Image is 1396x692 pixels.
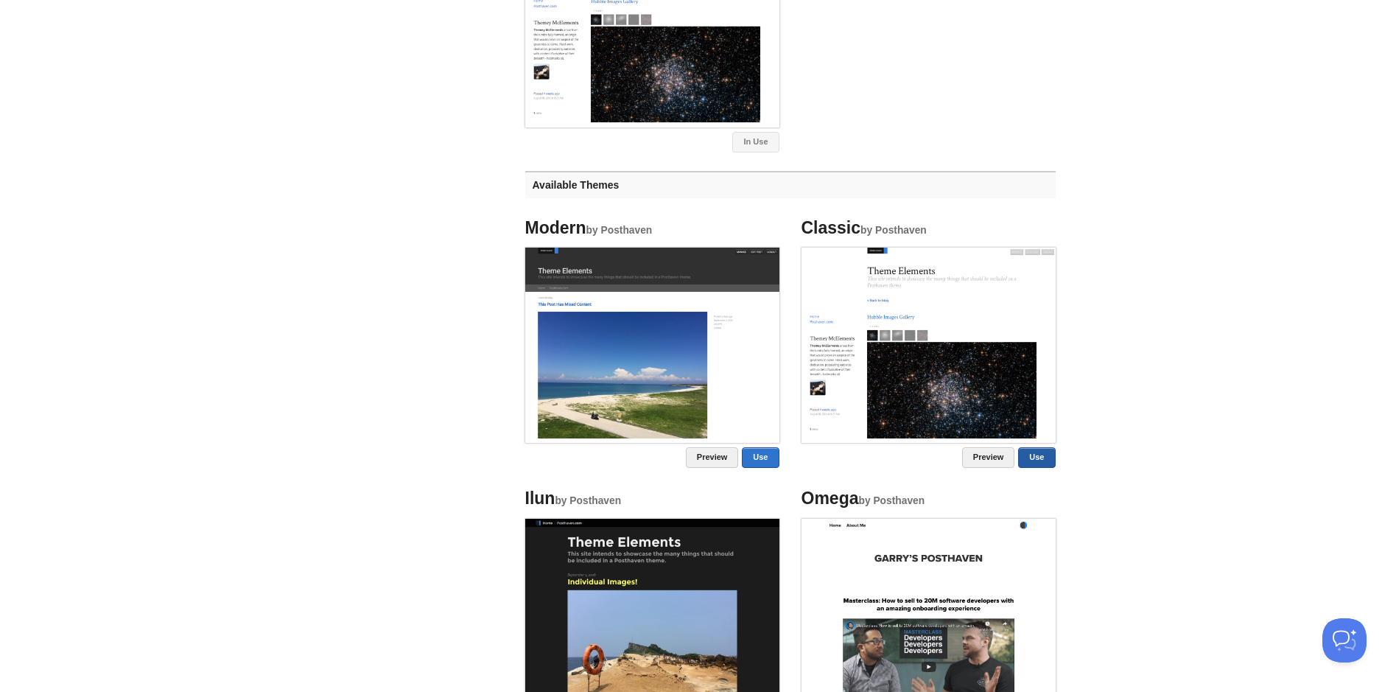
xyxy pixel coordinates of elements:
[525,171,1056,198] h3: Available Themes
[802,219,1056,237] h4: Classic
[1322,618,1367,663] iframe: Help Scout Beacon - Open
[555,495,621,506] small: by Posthaven
[860,225,927,236] small: by Posthaven
[742,447,779,468] a: Use
[525,248,779,438] img: Screenshot
[1018,447,1055,468] a: Use
[525,489,779,508] h4: Ilun
[802,248,1056,438] img: Screenshot
[802,489,1056,508] h4: Omega
[586,225,653,236] small: by Posthaven
[962,447,1015,468] a: Preview
[525,219,779,237] h4: Modern
[732,132,779,153] a: In Use
[858,495,925,506] small: by Posthaven
[686,447,739,468] a: Preview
